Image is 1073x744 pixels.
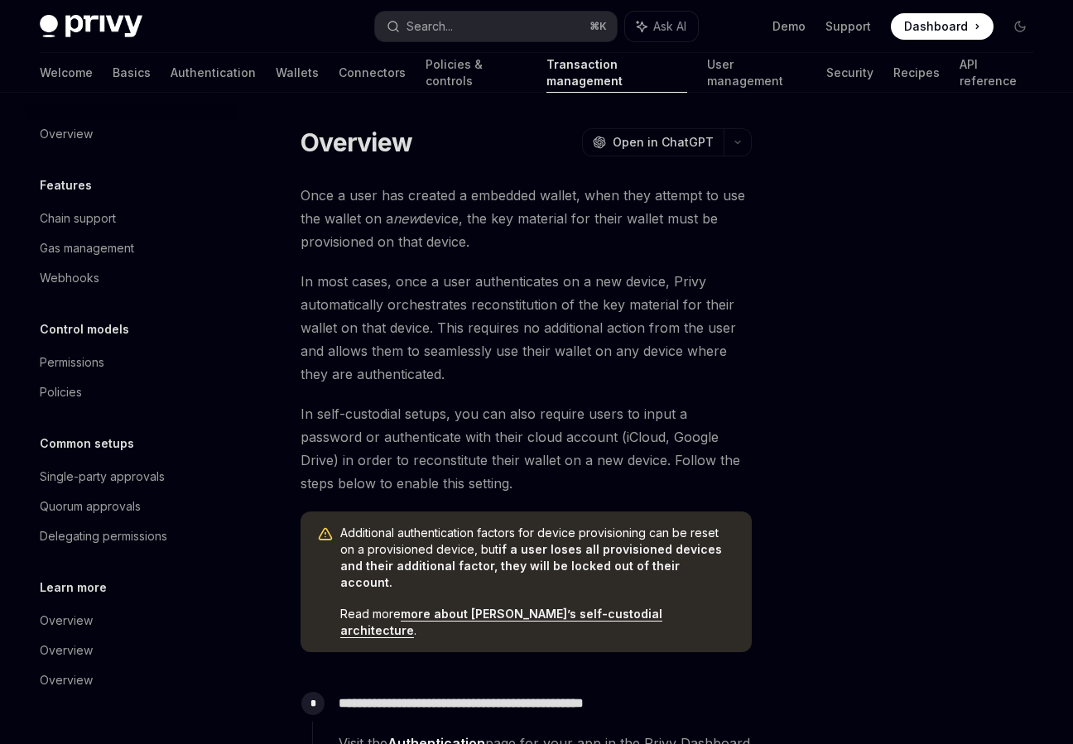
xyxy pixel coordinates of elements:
span: ⌘ K [589,20,607,33]
button: Toggle dark mode [1007,13,1033,40]
a: Connectors [339,53,406,93]
button: Ask AI [625,12,698,41]
a: Chain support [26,204,238,233]
svg: Warning [317,526,334,543]
span: Ask AI [653,18,686,35]
div: Quorum approvals [40,497,141,516]
a: User management [707,53,806,93]
span: Dashboard [904,18,968,35]
a: Overview [26,665,238,695]
span: In self-custodial setups, you can also require users to input a password or authenticate with the... [301,402,752,495]
h5: Control models [40,319,129,339]
span: Read more . [340,606,735,639]
div: Overview [40,124,93,144]
a: Single-party approvals [26,462,238,492]
span: Additional authentication factors for device provisioning can be reset on a provisioned device, but [340,525,735,591]
a: Webhooks [26,263,238,293]
a: Delegating permissions [26,521,238,551]
a: API reference [960,53,1033,93]
span: Once a user has created a embedded wallet, when they attempt to use the wallet on a device, the k... [301,184,752,253]
a: more about [PERSON_NAME]’s self-custodial architecture [340,607,662,638]
a: Basics [113,53,151,93]
div: Single-party approvals [40,467,165,487]
a: Demo [772,18,806,35]
a: Gas management [26,233,238,263]
a: Policies [26,377,238,407]
a: Authentication [171,53,256,93]
button: Search...⌘K [375,12,616,41]
a: Overview [26,606,238,636]
a: Recipes [893,53,940,93]
img: dark logo [40,15,142,38]
div: Overview [40,670,93,690]
div: Delegating permissions [40,526,167,546]
a: Welcome [40,53,93,93]
div: Policies [40,382,82,402]
h1: Overview [301,127,412,157]
div: Permissions [40,353,104,372]
h5: Common setups [40,434,134,454]
div: Gas management [40,238,134,258]
span: In most cases, once a user authenticates on a new device, Privy automatically orchestrates recons... [301,270,752,386]
div: Overview [40,611,93,631]
h5: Features [40,175,92,195]
a: Security [826,53,873,93]
a: Quorum approvals [26,492,238,521]
div: Chain support [40,209,116,228]
button: Open in ChatGPT [582,128,724,156]
span: Open in ChatGPT [613,134,714,151]
a: Overview [26,636,238,665]
div: Search... [407,17,453,36]
a: Transaction management [546,53,687,93]
h5: Learn more [40,578,107,598]
a: Support [825,18,871,35]
div: Webhooks [40,268,99,288]
em: new [393,210,419,227]
div: Overview [40,641,93,660]
a: Overview [26,119,238,149]
a: Policies & controls [426,53,527,93]
strong: if a user loses all provisioned devices and their additional factor, they will be locked out of t... [340,542,722,589]
a: Dashboard [891,13,994,40]
a: Wallets [276,53,319,93]
a: Permissions [26,348,238,377]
